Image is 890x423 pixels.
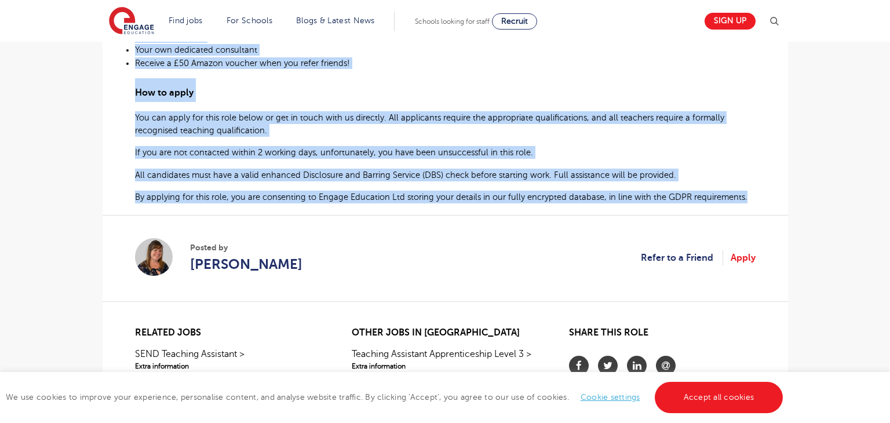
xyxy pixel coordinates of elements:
[135,361,321,371] span: Extra information
[169,16,203,25] a: Find jobs
[109,7,154,36] img: Engage Education
[731,250,756,265] a: Apply
[135,87,194,98] span: How to apply
[135,113,724,135] span: You can apply for this role below or get in touch with us directly. All applicants require the ap...
[641,250,723,265] a: Refer to a Friend
[705,13,756,30] a: Sign up
[6,393,786,402] span: We use cookies to improve your experience, personalise content, and analyse website traffic. By c...
[135,45,257,54] span: Your own dedicated consultant
[227,16,272,25] a: For Schools
[296,16,375,25] a: Blogs & Latest News
[352,347,538,371] a: Teaching Assistant Apprenticeship Level 3 >Extra information
[581,393,640,402] a: Cookie settings
[135,170,676,180] span: All candidates must have a valid enhanced Disclosure and Barring Service (DBS) check before start...
[415,17,490,25] span: Schools looking for staff
[569,327,755,344] h2: Share this role
[135,347,321,371] a: SEND Teaching Assistant >Extra information
[135,148,533,157] span: If you are not contacted within 2 working days, unfortunately, you have been unsuccessful in this...
[352,327,538,338] h2: Other jobs in [GEOGRAPHIC_DATA]
[135,327,321,338] h2: Related jobs
[190,242,302,254] span: Posted by
[655,382,783,413] a: Accept all cookies
[352,361,538,371] span: Extra information
[135,192,747,202] span: By applying for this role, you are consenting to Engage Education Ltd storing your details in our...
[190,254,302,275] a: [PERSON_NAME]
[135,59,350,68] span: Receive a £50 Amazon voucher when you refer friends!
[501,17,528,25] span: Recruit
[492,13,537,30] a: Recruit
